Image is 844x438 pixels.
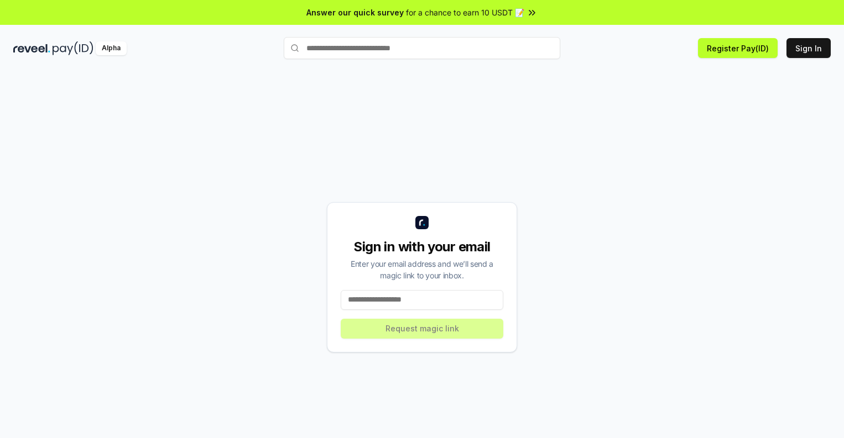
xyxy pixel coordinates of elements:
div: Sign in with your email [341,238,503,256]
button: Sign In [786,38,831,58]
span: Answer our quick survey [306,7,404,18]
div: Enter your email address and we’ll send a magic link to your inbox. [341,258,503,281]
img: pay_id [53,41,93,55]
img: reveel_dark [13,41,50,55]
span: for a chance to earn 10 USDT 📝 [406,7,524,18]
img: logo_small [415,216,429,229]
div: Alpha [96,41,127,55]
button: Register Pay(ID) [698,38,778,58]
